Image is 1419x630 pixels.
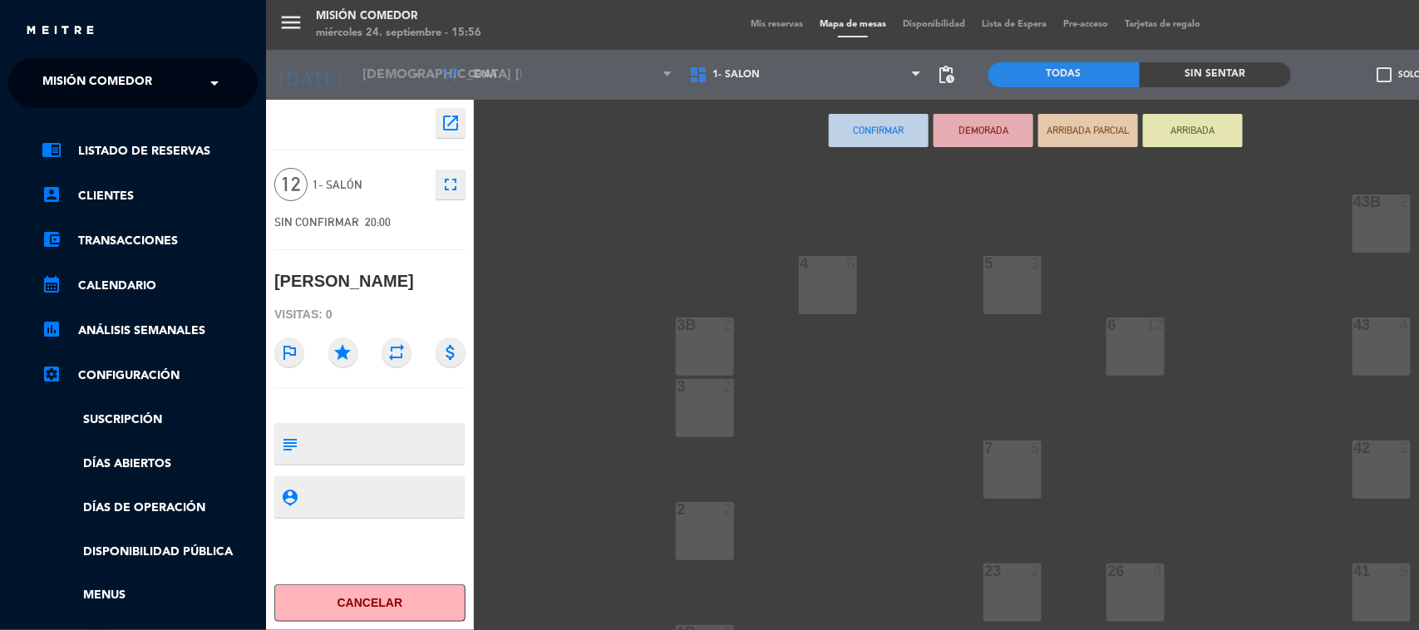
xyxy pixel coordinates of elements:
[274,300,466,329] div: Visitas: 0
[382,337,411,367] i: repeat
[42,141,258,161] a: chrome_reader_modeListado de Reservas
[42,186,258,206] a: account_boxClientes
[42,231,258,251] a: account_balance_walletTransacciones
[42,366,258,386] a: Configuración
[313,175,427,194] span: 1- SALÓN
[42,319,62,339] i: assessment
[365,215,391,229] span: 20:00
[274,268,414,295] div: [PERSON_NAME]
[42,364,62,384] i: settings_applications
[280,435,298,453] i: subject
[274,168,308,201] span: 12
[436,337,466,367] i: attach_money
[328,337,358,367] i: star
[42,276,258,296] a: calendar_monthCalendario
[441,175,461,194] i: fullscreen
[274,584,466,622] button: Cancelar
[436,170,466,199] button: fullscreen
[42,455,258,474] a: Días abiertos
[42,274,62,294] i: calendar_month
[42,66,152,101] span: Misión Comedor
[42,411,258,430] a: Suscripción
[274,215,359,229] span: SIN CONFIRMAR
[42,321,258,341] a: assessmentANÁLISIS SEMANALES
[274,337,304,367] i: outlined_flag
[436,108,466,138] button: open_in_new
[42,140,62,160] i: chrome_reader_mode
[280,488,298,506] i: person_pin
[42,586,258,605] a: Menus
[42,543,258,562] a: Disponibilidad pública
[42,499,258,518] a: Días de Operación
[441,113,461,133] i: open_in_new
[25,25,96,37] img: MEITRE
[42,185,62,204] i: account_box
[42,229,62,249] i: account_balance_wallet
